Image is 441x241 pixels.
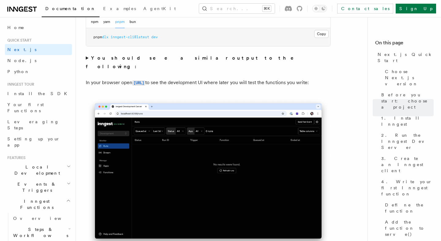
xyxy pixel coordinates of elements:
button: yarn [103,16,110,28]
kbd: ⌘K [262,6,271,12]
code: [URL] [132,80,145,86]
a: Add the function to serve() [383,217,434,240]
span: Leveraging Steps [7,119,59,130]
span: Examples [103,6,136,11]
span: Your first Functions [7,102,44,113]
span: Quick start [5,38,32,43]
span: Steps & Workflows [11,226,68,239]
span: Add the function to serve() [385,219,434,237]
a: Before you start: choose a project [379,89,434,113]
a: 1. Install Inngest [379,113,434,130]
summary: You should see a similar output to the following: [86,54,331,71]
span: Home [7,24,24,31]
a: Node.js [5,55,72,66]
span: Overview [13,216,76,221]
span: Python [7,69,30,74]
span: Features [5,155,25,160]
button: Inngest Functions [5,196,72,213]
a: Python [5,66,72,77]
p: In your browser open to see the development UI where later you will test the functions you write: [86,78,331,87]
button: Copy [314,30,329,38]
span: Local Development [5,164,67,176]
button: npm [91,16,98,28]
span: 4. Write your first Inngest function [381,179,434,197]
a: 4. Write your first Inngest function [379,176,434,199]
a: Install the SDK [5,88,72,99]
a: Contact sales [337,4,393,13]
a: 3. Create an Inngest client [379,153,434,176]
button: Search...⌘K [199,4,275,13]
a: Leveraging Steps [5,116,72,133]
span: Define the function [385,202,434,214]
span: 3. Create an Inngest client [381,155,434,174]
a: [URL] [132,80,145,85]
span: pnpm [93,35,102,39]
a: Next.js [5,44,72,55]
button: Events & Triggers [5,179,72,196]
a: Sign Up [396,4,436,13]
button: pnpm [115,16,125,28]
a: Define the function [383,199,434,217]
span: Next.js Quick Start [378,51,434,64]
button: bun [130,16,136,28]
span: Documentation [45,6,96,11]
a: Examples [100,2,140,17]
button: Toggle dark mode [312,5,327,12]
span: 2. Run the Inngest Dev Server [381,132,434,150]
span: Choose Next.js version [385,69,434,87]
span: Inngest tour [5,82,34,87]
span: Node.js [7,58,36,63]
span: AgentKit [143,6,176,11]
a: Home [5,22,72,33]
a: Next.js Quick Start [375,49,434,66]
span: Events & Triggers [5,181,67,193]
span: inngest-cli@latest [111,35,149,39]
strong: You should see a similar output to the following: [86,55,302,69]
a: Documentation [42,2,100,17]
span: Next.js [7,47,36,52]
a: Choose Next.js version [383,66,434,89]
a: Your first Functions [5,99,72,116]
a: Overview [11,213,72,224]
span: dev [151,35,158,39]
h4: On this page [375,39,434,49]
span: 1. Install Inngest [381,115,434,127]
a: Setting up your app [5,133,72,150]
a: AgentKit [140,2,179,17]
a: 2. Run the Inngest Dev Server [379,130,434,153]
button: Steps & Workflows [11,224,72,241]
span: Install the SDK [7,91,71,96]
span: Inngest Functions [5,198,66,210]
span: Before you start: choose a project [381,92,434,110]
span: dlx [102,35,108,39]
button: Local Development [5,161,72,179]
span: Setting up your app [7,136,60,147]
